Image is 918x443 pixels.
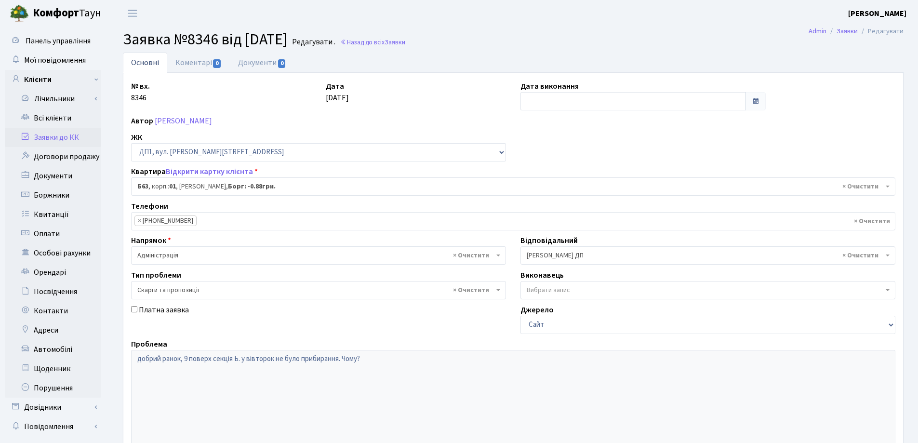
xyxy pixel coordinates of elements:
a: Основні [123,53,167,73]
span: Адміністрація [137,251,494,260]
span: Заявка №8346 від [DATE] [123,28,287,51]
span: Скарги та пропозиції [137,285,494,295]
a: Заявки [837,26,858,36]
label: Дата виконання [520,81,579,92]
label: Джерело [520,304,554,316]
a: Заявки до КК [5,128,101,147]
a: [PERSON_NAME] [155,116,212,126]
a: Повідомлення [5,417,101,436]
a: Admin [809,26,826,36]
label: Дата [326,81,344,92]
a: Панель управління [5,31,101,51]
a: Довідники [5,398,101,417]
a: Автомобілі [5,340,101,359]
label: Квартира [131,166,258,177]
div: [DATE] [319,81,513,110]
li: 067-861-10-64 [134,215,197,226]
a: Договори продажу [5,147,101,166]
a: Адреси [5,321,101,340]
label: Напрямок [131,235,171,246]
span: Сомова О.П. ДП [527,251,883,260]
span: 0 [278,59,286,68]
a: Лічильники [11,89,101,108]
b: Борг: -0.88грн. [228,182,276,191]
span: <b>Б63</b>, корп.: <b>01</b>, Кравець Катерина Олександрівна, <b>Борг: -0.88грн.</b> [131,177,895,196]
span: Заявки [385,38,405,47]
div: 8346 [124,81,319,110]
label: Виконавець [520,269,564,281]
a: Посвідчення [5,282,101,301]
span: Видалити всі елементи [453,285,489,295]
a: Орендарі [5,263,101,282]
a: Відкрити картку клієнта [166,166,253,177]
span: Видалити всі елементи [842,182,878,191]
b: 01 [169,182,176,191]
a: Особові рахунки [5,243,101,263]
nav: breadcrumb [794,21,918,41]
label: ЖК [131,132,142,143]
span: Сомова О.П. ДП [520,246,895,265]
a: Документи [230,53,294,73]
a: Щоденник [5,359,101,378]
small: Редагувати . [290,38,335,47]
span: Видалити всі елементи [453,251,489,260]
label: Платна заявка [139,304,189,316]
label: Автор [131,115,153,127]
span: Таун [33,5,101,22]
span: Панель управління [26,36,91,46]
a: Оплати [5,224,101,243]
a: Коментарі [167,53,230,73]
span: Вибрати запис [527,285,570,295]
span: Мої повідомлення [24,55,86,66]
li: Редагувати [858,26,904,37]
span: 0 [213,59,221,68]
span: <b>Б63</b>, корп.: <b>01</b>, Кравець Катерина Олександрівна, <b>Борг: -0.88грн.</b> [137,182,883,191]
a: Мої повідомлення [5,51,101,70]
a: Боржники [5,186,101,205]
label: Проблема [131,338,167,350]
span: Видалити всі елементи [842,251,878,260]
a: Квитанції [5,205,101,224]
img: logo.png [10,4,29,23]
b: Комфорт [33,5,79,21]
label: Відповідальний [520,235,578,246]
span: Адміністрація [131,246,506,265]
a: Назад до всіхЗаявки [340,38,405,47]
span: Видалити всі елементи [854,216,890,226]
label: Телефони [131,201,168,212]
a: Всі клієнти [5,108,101,128]
label: № вх. [131,81,150,92]
span: Скарги та пропозиції [131,281,506,299]
a: Контакти [5,301,101,321]
a: [PERSON_NAME] [848,8,906,19]
b: Б63 [137,182,148,191]
a: Порушення [5,378,101,398]
a: Документи [5,166,101,186]
label: Тип проблеми [131,269,181,281]
button: Переключити навігацію [120,5,145,21]
a: Клієнти [5,70,101,89]
span: × [138,216,141,226]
